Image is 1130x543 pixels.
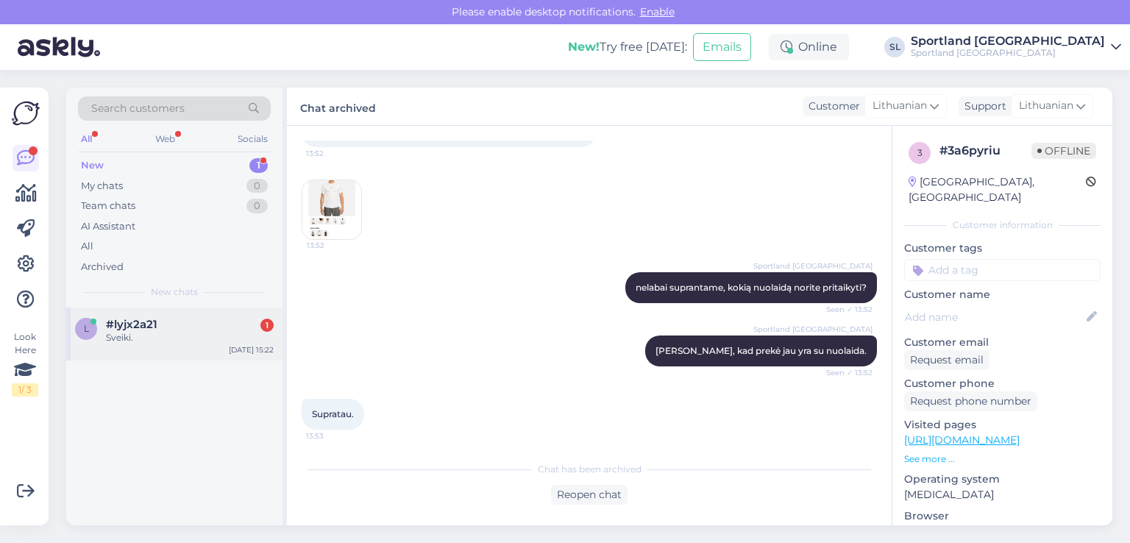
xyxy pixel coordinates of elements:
div: Customer information [904,219,1101,232]
a: Sportland [GEOGRAPHIC_DATA]Sportland [GEOGRAPHIC_DATA] [911,35,1121,59]
div: Archived [81,260,124,274]
p: Customer name [904,287,1101,302]
span: Sportland [GEOGRAPHIC_DATA] [753,324,873,335]
span: nelabai suprantame, kokią nuolaidą norite pritaikyti? [636,282,867,293]
div: 0 [246,199,268,213]
p: Chrome [TECHNICAL_ID] [904,524,1101,539]
div: Team chats [81,199,135,213]
span: Seen ✓ 13:52 [817,304,873,315]
span: Lithuanian [1019,98,1073,114]
div: Sportland [GEOGRAPHIC_DATA] [911,47,1105,59]
span: #lyjx2a21 [106,318,157,331]
div: All [78,129,95,149]
div: Support [959,99,1006,114]
span: 13:53 [306,430,361,441]
span: l [84,323,89,334]
div: Look Here [12,330,38,397]
div: Sportland [GEOGRAPHIC_DATA] [911,35,1105,47]
span: Seen ✓ 13:52 [817,367,873,378]
input: Add a tag [904,259,1101,281]
span: Offline [1031,143,1096,159]
p: Customer email [904,335,1101,350]
span: Supratau. [312,408,354,419]
p: Browser [904,508,1101,524]
div: Sveiki. [106,331,274,344]
div: # 3a6pyriu [939,142,1031,160]
span: Chat has been archived [538,463,642,476]
input: Add name [905,309,1084,325]
p: Operating system [904,472,1101,487]
div: 1 [249,158,268,173]
div: 0 [246,179,268,194]
div: Request phone number [904,391,1037,411]
span: Enable [636,5,679,18]
div: Reopen chat [551,485,628,505]
div: SL [884,37,905,57]
div: Web [152,129,178,149]
button: Emails [693,33,751,61]
span: Lithuanian [873,98,927,114]
div: [DATE] 15:22 [229,344,274,355]
span: 13:52 [306,148,361,159]
img: Attachment [302,180,361,239]
p: [MEDICAL_DATA] [904,487,1101,503]
div: Socials [235,129,271,149]
p: See more ... [904,452,1101,466]
div: 1 [260,319,274,332]
span: Sportland [GEOGRAPHIC_DATA] [753,260,873,271]
div: My chats [81,179,123,194]
p: Visited pages [904,417,1101,433]
a: [URL][DOMAIN_NAME] [904,433,1020,447]
div: Request email [904,350,989,370]
p: Customer tags [904,241,1101,256]
div: All [81,239,93,254]
label: Chat archived [300,96,376,116]
div: Try free [DATE]: [568,38,687,56]
div: Online [769,34,849,60]
div: 1 / 3 [12,383,38,397]
img: Askly Logo [12,99,40,127]
span: Search customers [91,101,185,116]
div: [GEOGRAPHIC_DATA], [GEOGRAPHIC_DATA] [909,174,1086,205]
span: 13:52 [307,240,362,251]
span: [PERSON_NAME], kad prekė jau yra su nuolaida. [655,345,867,356]
div: AI Assistant [81,219,135,234]
div: Customer [803,99,860,114]
span: 3 [917,147,923,158]
p: Customer phone [904,376,1101,391]
b: New! [568,40,600,54]
div: New [81,158,104,173]
span: New chats [151,285,198,299]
